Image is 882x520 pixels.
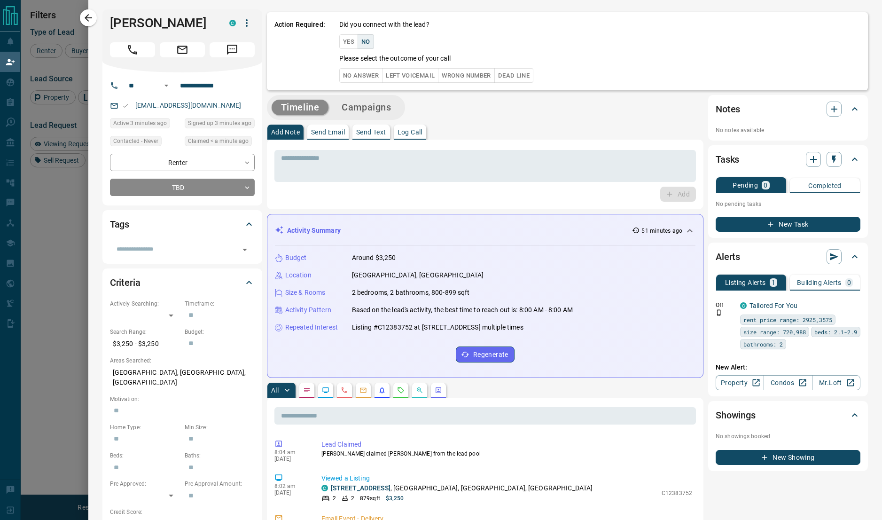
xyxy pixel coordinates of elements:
a: Mr.Loft [812,375,860,390]
h2: Showings [716,408,756,423]
h2: Criteria [110,275,140,290]
div: condos.ca [740,302,747,309]
p: Location [285,270,312,280]
div: Renter [110,154,255,171]
p: No notes available [716,126,860,134]
svg: Requests [397,386,405,394]
p: Size & Rooms [285,288,326,298]
button: New Showing [716,450,860,465]
svg: Email Valid [122,102,129,109]
p: Listing #C12383752 at [STREET_ADDRESS] multiple times [352,323,523,332]
p: 0 [764,182,767,189]
p: [GEOGRAPHIC_DATA], [GEOGRAPHIC_DATA] [352,270,484,280]
p: [DATE] [274,489,307,496]
p: Motivation: [110,395,255,403]
span: size range: 720,988 [743,327,806,337]
p: 2 [351,494,354,503]
p: Did you connect with the lead? [339,20,429,30]
p: Completed [808,182,842,189]
a: [STREET_ADDRESS] [331,484,390,492]
span: Claimed < a minute ago [188,136,249,146]
p: Add Note [271,129,300,135]
span: Contacted - Never [113,136,158,146]
div: Mon Sep 15 2025 [185,118,255,131]
p: Listing Alerts [725,279,766,286]
p: Send Text [356,129,386,135]
p: Min Size: [185,423,255,432]
div: Mon Sep 15 2025 [110,118,180,131]
h2: Alerts [716,249,740,264]
p: $3,250 - $3,250 [110,336,180,352]
p: Send Email [311,129,345,135]
span: Signed up 3 minutes ago [188,118,251,128]
div: Criteria [110,271,255,294]
div: Notes [716,98,860,120]
button: Regenerate [456,347,515,362]
p: Viewed a Listing [321,473,692,483]
p: 51 minutes ago [641,227,682,235]
div: condos.ca [321,485,328,491]
p: Beds: [110,451,180,460]
span: Message [210,42,255,57]
svg: Listing Alerts [378,386,386,394]
svg: Agent Actions [435,386,442,394]
h2: Tags [110,217,129,232]
button: Left Voicemail [382,68,438,83]
p: Areas Searched: [110,356,255,365]
p: 2 bedrooms, 2 bathrooms, 800-899 sqft [352,288,470,298]
p: 879 sqft [360,494,380,503]
p: Activity Summary [287,226,341,236]
svg: Opportunities [416,386,423,394]
p: Credit Score: [110,508,255,516]
p: 2 [333,494,336,503]
p: Budget: [185,328,255,336]
p: Around $3,250 [352,253,396,263]
button: Campaigns [332,100,400,115]
p: 8:02 am [274,483,307,489]
span: beds: 2.1-2.9 [814,327,857,337]
p: No showings booked [716,432,860,441]
p: Log Call [398,129,422,135]
h2: Tasks [716,152,739,167]
h2: Notes [716,102,740,117]
button: Open [238,243,251,256]
p: Home Type: [110,423,180,432]
div: Activity Summary51 minutes ago [275,222,695,239]
span: bathrooms: 2 [743,339,783,349]
button: New Task [716,217,860,232]
p: Repeated Interest [285,323,338,332]
div: Alerts [716,245,860,268]
button: Open [161,80,172,91]
button: No Answer [339,68,382,83]
div: Tasks [716,148,860,171]
p: Timeframe: [185,299,255,308]
p: Baths: [185,451,255,460]
p: Search Range: [110,328,180,336]
p: Action Required: [274,20,325,83]
p: Please select the outcome of your call [339,54,451,63]
div: Tags [110,213,255,236]
p: New Alert: [716,362,860,372]
p: [PERSON_NAME] claimed [PERSON_NAME] from the lead pool [321,449,692,458]
p: Activity Pattern [285,305,331,315]
p: Off [716,301,734,309]
p: Pending [733,182,758,189]
h1: [PERSON_NAME] [110,16,215,31]
a: [EMAIL_ADDRESS][DOMAIN_NAME] [135,102,242,109]
button: Yes [339,34,358,49]
button: Timeline [272,100,329,115]
p: Building Alerts [797,279,842,286]
div: Mon Sep 15 2025 [185,136,255,149]
button: Dead Line [494,68,533,83]
p: , [GEOGRAPHIC_DATA], [GEOGRAPHIC_DATA], [GEOGRAPHIC_DATA] [331,483,593,493]
p: Actively Searching: [110,299,180,308]
a: Tailored For You [749,302,797,309]
div: Showings [716,404,860,426]
span: Email [160,42,205,57]
button: Wrong Number [438,68,494,83]
a: Condos [764,375,812,390]
p: 1 [772,279,775,286]
p: $3,250 [386,494,404,503]
p: [GEOGRAPHIC_DATA], [GEOGRAPHIC_DATA], [GEOGRAPHIC_DATA] [110,365,255,390]
span: Active 3 minutes ago [113,118,167,128]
